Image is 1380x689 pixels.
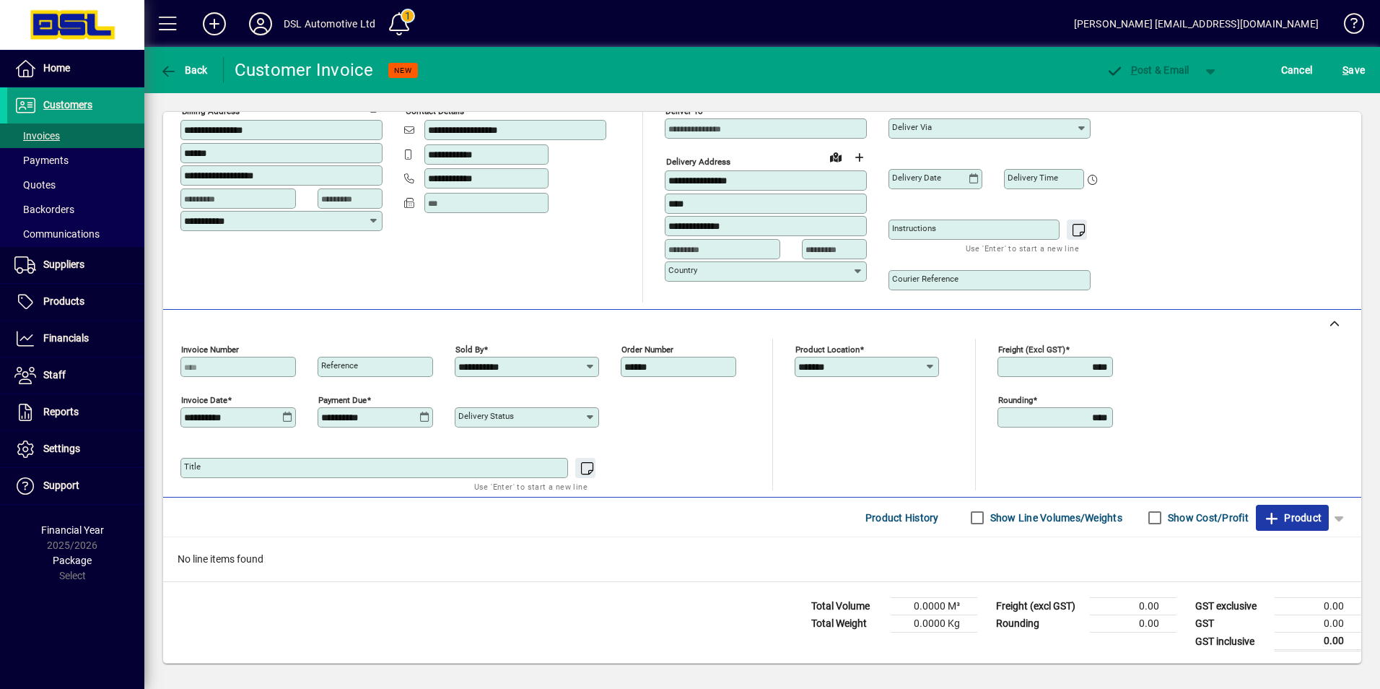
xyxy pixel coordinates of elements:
[989,615,1090,633] td: Rounding
[989,598,1090,615] td: Freight (excl GST)
[1333,3,1362,50] a: Knowledge Base
[824,145,847,168] a: View on map
[284,12,375,35] div: DSL Automotive Ltd
[1339,57,1368,83] button: Save
[7,173,144,197] a: Quotes
[43,295,84,307] span: Products
[1278,57,1316,83] button: Cancel
[7,431,144,467] a: Settings
[1342,64,1348,76] span: S
[1090,598,1176,615] td: 0.00
[1188,633,1275,651] td: GST inclusive
[41,524,104,536] span: Financial Year
[892,173,941,183] mat-label: Delivery date
[144,57,224,83] app-page-header-button: Back
[7,123,144,148] a: Invoices
[160,64,208,76] span: Back
[235,58,374,82] div: Customer Invoice
[43,332,89,344] span: Financials
[363,95,386,118] button: Copy to Delivery address
[7,51,144,87] a: Home
[1165,511,1249,525] label: Show Cost/Profit
[1090,615,1176,633] td: 0.00
[237,11,284,37] button: Profile
[181,395,227,405] mat-label: Invoice date
[14,204,74,215] span: Backorders
[43,99,92,110] span: Customers
[860,505,945,531] button: Product History
[7,284,144,320] a: Products
[7,321,144,357] a: Financials
[53,555,92,566] span: Package
[184,461,201,472] mat-label: Title
[804,615,891,633] td: Total Weight
[1074,12,1319,35] div: [PERSON_NAME] [EMAIL_ADDRESS][DOMAIN_NAME]
[321,360,358,370] mat-label: Reference
[892,223,936,233] mat-label: Instructions
[1342,58,1365,82] span: ave
[318,395,367,405] mat-label: Payment due
[1275,615,1361,633] td: 0.00
[891,598,977,615] td: 0.0000 M³
[1106,64,1189,76] span: ost & Email
[1099,57,1197,83] button: Post & Email
[865,506,939,529] span: Product History
[998,344,1065,355] mat-label: Freight (excl GST)
[998,395,1033,405] mat-label: Rounding
[14,155,69,166] span: Payments
[7,468,144,504] a: Support
[795,344,860,355] mat-label: Product location
[1256,505,1329,531] button: Product
[458,411,514,421] mat-label: Delivery status
[394,66,412,75] span: NEW
[7,222,144,246] a: Communications
[668,265,697,275] mat-label: Country
[156,57,211,83] button: Back
[7,247,144,283] a: Suppliers
[7,357,144,394] a: Staff
[340,95,363,118] a: View on map
[14,130,60,142] span: Invoices
[1281,58,1313,82] span: Cancel
[1275,633,1361,651] td: 0.00
[847,146,870,169] button: Choose address
[474,478,588,495] mat-hint: Use 'Enter' to start a new line
[804,598,891,615] td: Total Volume
[1131,64,1137,76] span: P
[966,240,1079,256] mat-hint: Use 'Enter' to start a new line
[455,344,484,355] mat-label: Sold by
[7,394,144,430] a: Reports
[987,511,1122,525] label: Show Line Volumes/Weights
[191,11,237,37] button: Add
[14,228,100,240] span: Communications
[891,615,977,633] td: 0.0000 Kg
[7,148,144,173] a: Payments
[181,344,239,355] mat-label: Invoice number
[43,369,66,381] span: Staff
[1188,598,1275,615] td: GST exclusive
[1275,598,1361,615] td: 0.00
[43,443,80,454] span: Settings
[1263,506,1322,529] span: Product
[43,406,79,417] span: Reports
[43,62,70,74] span: Home
[14,179,56,191] span: Quotes
[163,537,1361,581] div: No line items found
[1188,615,1275,633] td: GST
[43,480,79,491] span: Support
[621,344,673,355] mat-label: Order number
[892,122,932,132] mat-label: Deliver via
[7,197,144,222] a: Backorders
[1008,173,1058,183] mat-label: Delivery time
[43,259,84,270] span: Suppliers
[892,274,958,284] mat-label: Courier Reference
